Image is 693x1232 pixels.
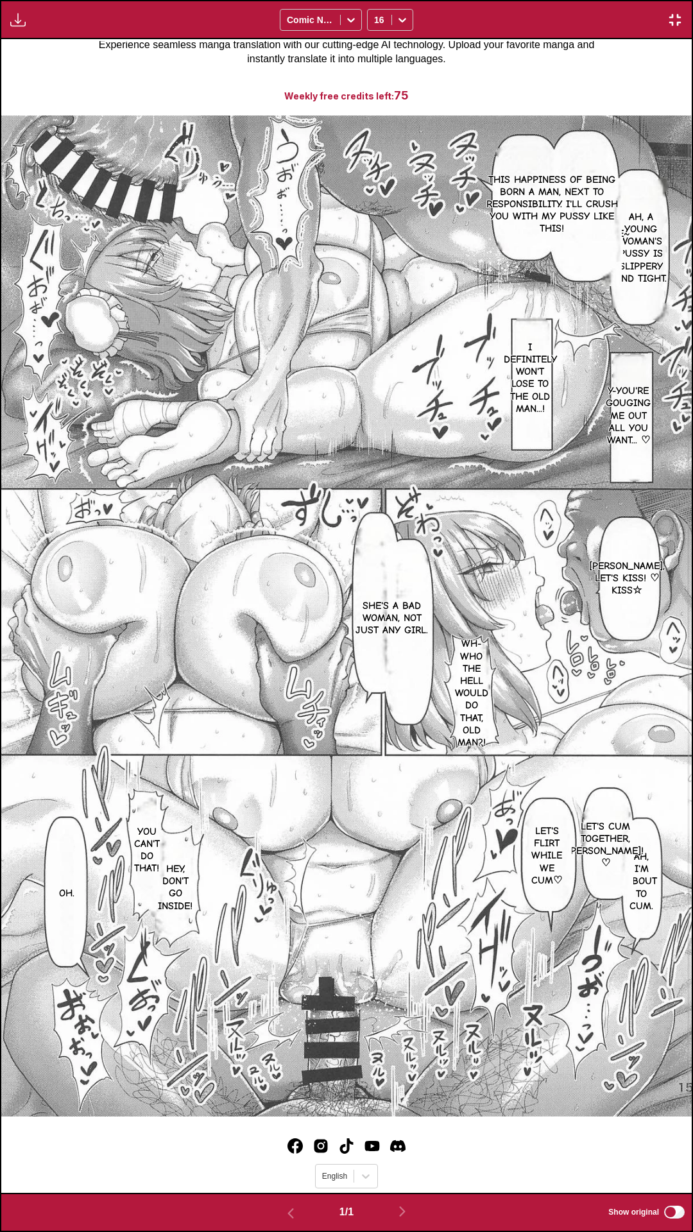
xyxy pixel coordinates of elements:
[348,597,436,640] p: She's a bad woman, not just any girl.
[586,558,667,600] p: [PERSON_NAME], let's kiss! ♡ Kiss☆
[1,116,692,1116] img: Manga Panel
[603,382,653,449] p: Y-You're gouging me out all you want... ♡
[339,1206,354,1218] span: 1 / 1
[565,818,646,873] p: Let's cum together, [PERSON_NAME]! ♡
[522,823,572,889] p: Let's flirt while we cum♡
[10,12,26,28] img: Download translated images
[56,885,77,902] p: Oh.
[283,1206,298,1221] img: Previous page
[482,171,622,238] p: This happiness of being born a man, next to responsibility. I'll crush you with my pussy like this!
[624,848,660,915] p: Ah, I'm about to cum.
[501,339,560,418] p: I definitely won't lose to the old man...!
[132,823,162,878] p: You can't do that!
[395,1204,410,1219] img: Next page
[664,1206,685,1219] input: Show original
[452,635,491,751] p: Wh-Who the hell would do that, old man?!
[608,1208,659,1217] span: Show original
[155,860,196,915] p: Hey, don't go inside!
[612,209,670,287] p: Ah, a young woman's pussy is slippery and tight.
